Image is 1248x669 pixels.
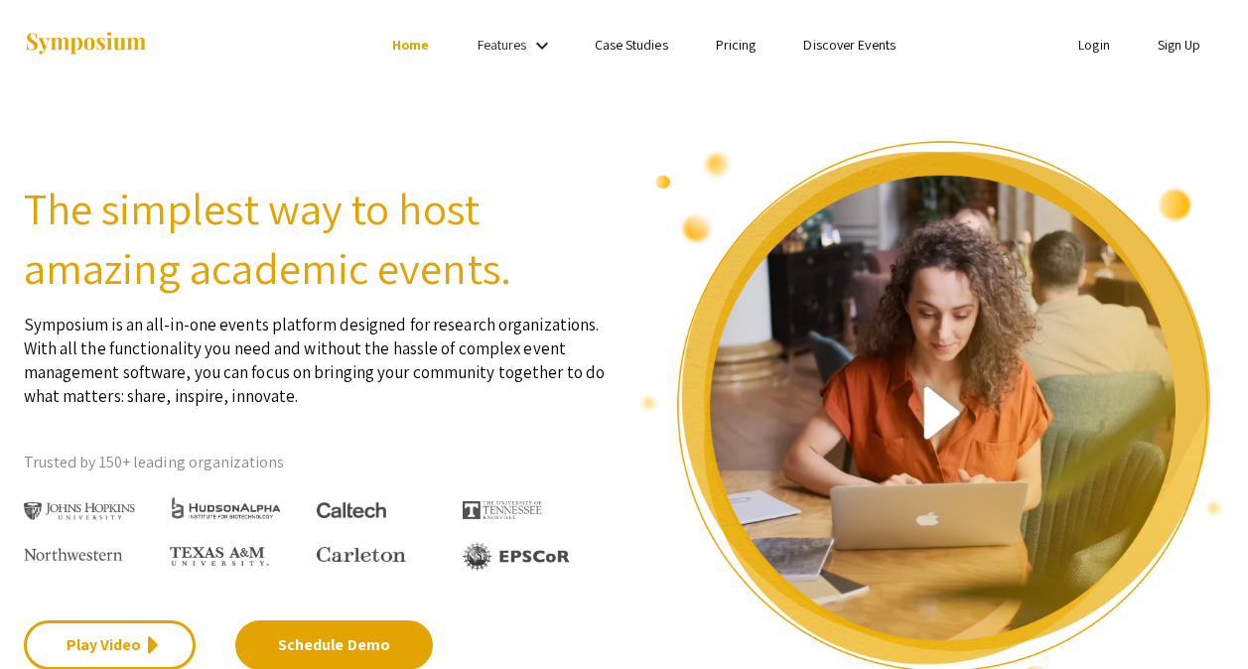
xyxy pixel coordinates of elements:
img: HudsonAlpha [170,496,282,519]
img: Caltech [317,502,386,519]
a: Login [1078,36,1110,54]
img: Northwestern [24,548,123,560]
a: Home [392,36,429,54]
p: Trusted by 150+ leading organizations [24,448,610,477]
img: Texas A&M University [170,547,269,567]
img: EPSCOR [463,542,572,571]
a: Discover Events [803,36,896,54]
a: Features [478,36,527,54]
p: Symposium is an all-in-one events platform designed for research organizations. With all the func... [24,298,610,408]
img: Carleton [317,547,406,563]
img: The University of Tennessee [463,501,542,519]
a: Pricing [716,36,757,54]
img: Symposium by ForagerOne [24,31,148,58]
a: Sign Up [1158,36,1201,54]
img: Johns Hopkins University [24,502,136,521]
h2: The simplest way to host amazing academic events. [24,179,610,298]
mat-icon: Expand Features list [530,34,554,58]
a: Case Studies [595,36,668,54]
